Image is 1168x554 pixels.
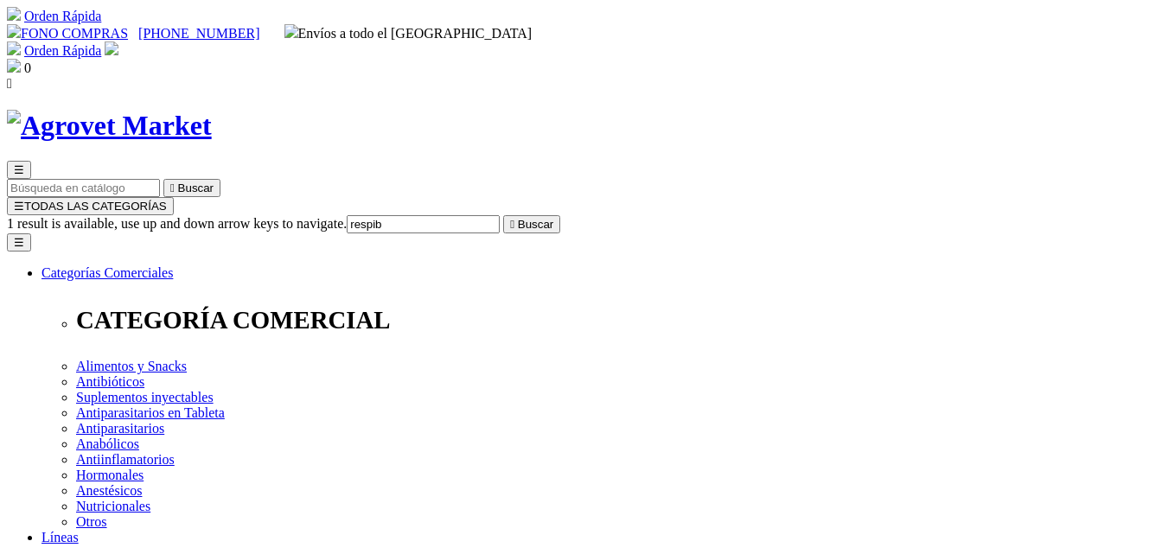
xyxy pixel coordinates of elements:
[7,216,347,231] span: 1 result is available, use up and down arrow keys to navigate.
[14,200,24,213] span: ☰
[7,110,212,142] img: Agrovet Market
[7,24,21,38] img: phone.svg
[7,59,21,73] img: shopping-bag.svg
[7,197,174,215] button: ☰TODAS LAS CATEGORÍAS
[105,41,118,55] img: user.svg
[7,7,21,21] img: shopping-cart.svg
[510,218,514,231] i: 
[105,43,118,58] a: Acceda a su cuenta de cliente
[7,41,21,55] img: shopping-cart.svg
[76,306,1161,334] p: CATEGORÍA COMERCIAL
[284,26,533,41] span: Envíos a todo el [GEOGRAPHIC_DATA]
[347,215,500,233] input: Buscar
[24,43,101,58] a: Orden Rápida
[41,265,173,280] a: Categorías Comerciales
[7,76,12,91] i: 
[14,163,24,176] span: ☰
[9,366,298,545] iframe: Brevo live chat
[138,26,259,41] a: [PHONE_NUMBER]
[284,24,298,38] img: delivery-truck.svg
[7,26,128,41] a: FONO COMPRAS
[163,179,220,197] button:  Buscar
[7,161,31,179] button: ☰
[24,9,101,23] a: Orden Rápida
[7,179,160,197] input: Buscar
[518,218,553,231] span: Buscar
[24,60,31,75] span: 0
[76,359,187,373] a: Alimentos y Snacks
[503,215,560,233] button:  Buscar
[178,181,214,194] span: Buscar
[170,181,175,194] i: 
[7,233,31,252] button: ☰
